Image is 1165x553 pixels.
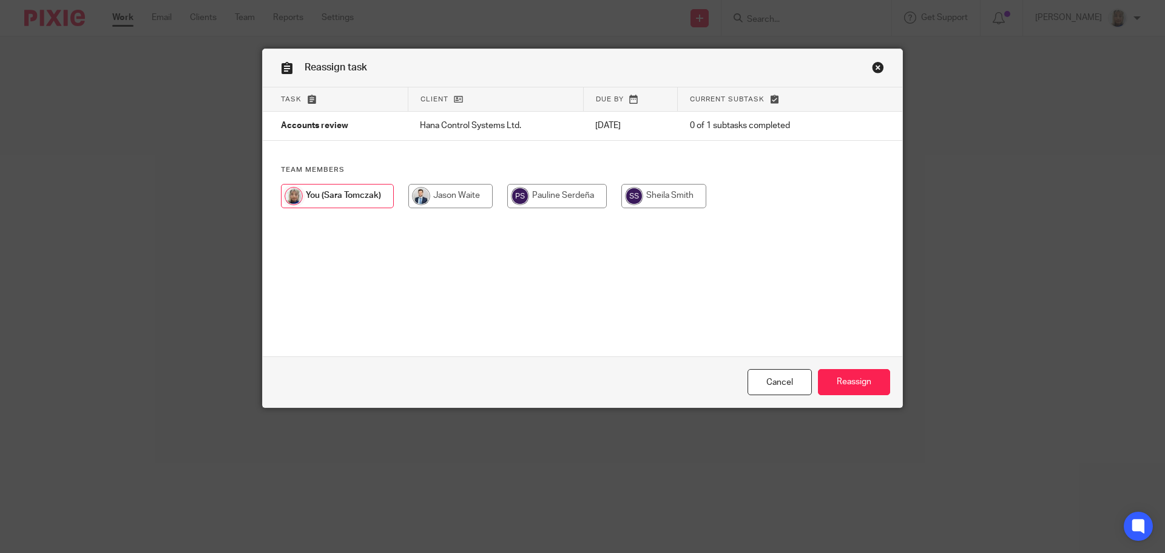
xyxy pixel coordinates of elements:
[818,369,890,395] input: Reassign
[872,61,884,78] a: Close this dialog window
[596,96,624,103] span: Due by
[678,112,852,141] td: 0 of 1 subtasks completed
[281,165,884,175] h4: Team members
[281,96,302,103] span: Task
[748,369,812,395] a: Close this dialog window
[420,120,571,132] p: Hana Control Systems Ltd.
[281,122,348,131] span: Accounts review
[305,63,367,72] span: Reassign task
[420,96,448,103] span: Client
[690,96,765,103] span: Current subtask
[595,120,665,132] p: [DATE]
